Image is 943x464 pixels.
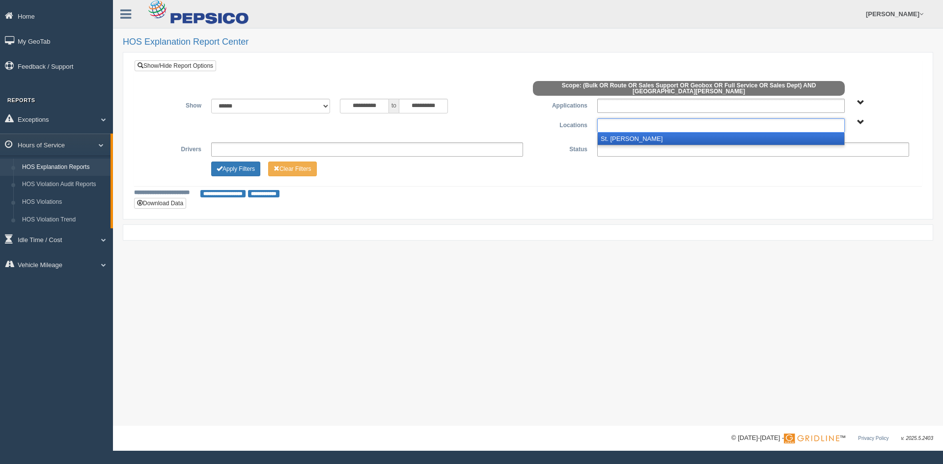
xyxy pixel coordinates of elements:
[142,142,206,154] label: Drivers
[18,159,111,176] a: HOS Explanation Reports
[268,162,317,176] button: Change Filter Options
[784,434,839,443] img: Gridline
[18,176,111,193] a: HOS Violation Audit Reports
[528,118,592,130] label: Locations
[211,162,260,176] button: Change Filter Options
[901,436,933,441] span: v. 2025.5.2403
[533,81,845,96] span: Scope: (Bulk OR Route OR Sales Support OR Geobox OR Full Service OR Sales Dept) AND [GEOGRAPHIC_D...
[142,99,206,110] label: Show
[858,436,888,441] a: Privacy Policy
[134,198,186,209] button: Download Data
[598,133,844,145] li: St. [PERSON_NAME]
[731,433,933,443] div: © [DATE]-[DATE] - ™
[18,211,111,229] a: HOS Violation Trend
[389,99,399,113] span: to
[135,60,216,71] a: Show/Hide Report Options
[528,142,592,154] label: Status
[123,37,933,47] h2: HOS Explanation Report Center
[18,193,111,211] a: HOS Violations
[528,99,592,110] label: Applications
